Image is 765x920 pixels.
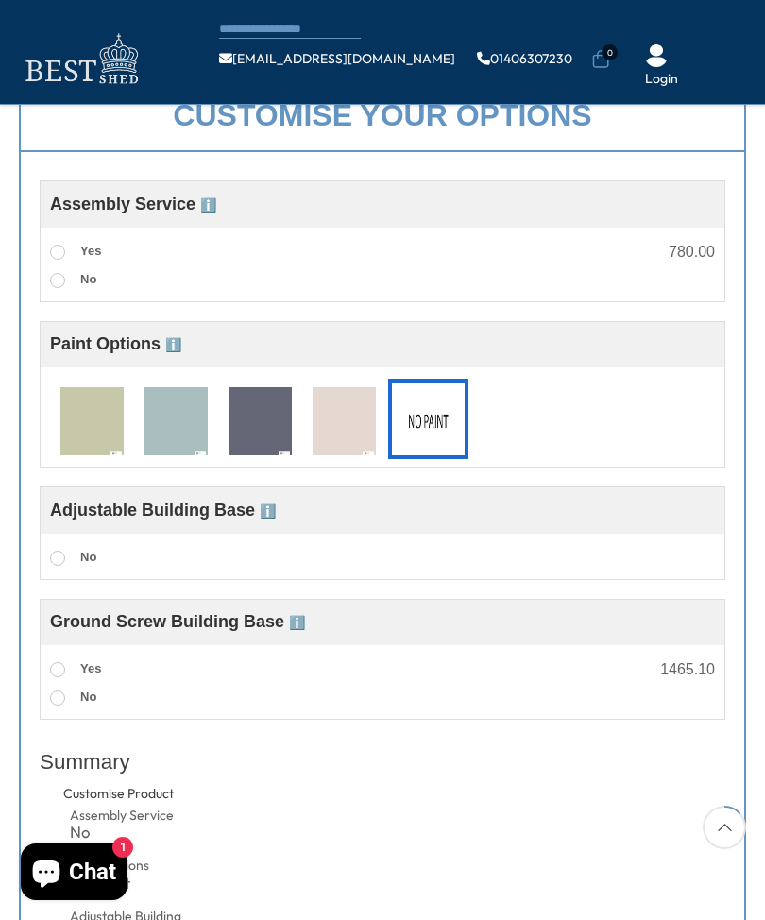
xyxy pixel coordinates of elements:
span: ℹ️ [165,337,181,352]
div: 1465.10 [660,662,715,677]
img: logo [14,28,146,90]
span: ℹ️ [289,615,305,630]
span: ℹ️ [260,503,276,519]
img: T7033 [229,387,292,457]
span: Adjustable Building Base [50,501,276,520]
div: T7010 [52,379,132,459]
span: ℹ️ [200,197,216,213]
img: T7010 [60,387,124,457]
span: Assembly Service [50,195,216,213]
a: 0 [591,50,610,69]
img: T7024 [144,387,208,457]
div: T7024 [136,379,216,459]
div: No Paint [388,379,468,459]
span: No [80,272,96,286]
span: No [80,690,96,704]
span: 0 [602,44,618,60]
img: T7078 [313,387,376,457]
span: Paint Options [50,334,181,353]
div: T7078 [304,379,384,459]
img: User Icon [645,44,668,67]
div: Summary [40,739,725,785]
div: No [70,825,191,841]
div: T7033 [220,379,300,459]
div: 780.00 [669,245,715,260]
span: Yes [80,244,101,258]
div: Assembly Service [70,807,191,826]
a: Login [645,70,678,89]
img: No Paint [397,387,460,457]
a: 01406307230 [477,52,572,65]
span: Ground Screw Building Base [50,612,305,631]
span: Yes [80,661,101,675]
span: No [80,550,96,564]
inbox-online-store-chat: Shopify online store chat [15,843,133,905]
div: Customise your options [19,78,746,153]
div: Customise Product [63,785,272,804]
a: [EMAIL_ADDRESS][DOMAIN_NAME] [219,52,455,65]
